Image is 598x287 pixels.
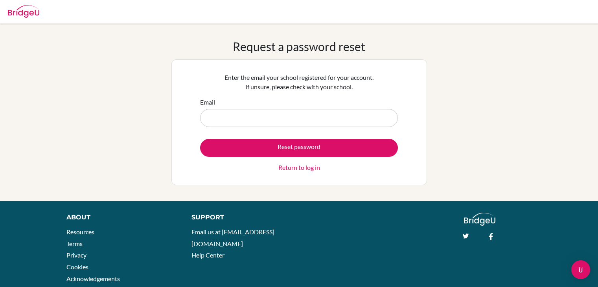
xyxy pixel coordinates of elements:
a: Return to log in [278,163,320,172]
p: Enter the email your school registered for your account. If unsure, please check with your school. [200,73,398,92]
a: Terms [66,240,83,247]
div: Support [191,213,291,222]
img: Bridge-U [8,5,39,18]
label: Email [200,98,215,107]
a: Acknowledgements [66,275,120,282]
div: About [66,213,174,222]
h1: Request a password reset [233,39,365,53]
a: Privacy [66,251,86,259]
a: Cookies [66,263,88,270]
img: logo_white@2x-f4f0deed5e89b7ecb1c2cc34c3e3d731f90f0f143d5ea2071677605dd97b5244.png [464,213,496,226]
button: Reset password [200,139,398,157]
a: Help Center [191,251,224,259]
a: Email us at [EMAIL_ADDRESS][DOMAIN_NAME] [191,228,274,247]
div: Open Intercom Messenger [571,260,590,279]
a: Resources [66,228,94,235]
